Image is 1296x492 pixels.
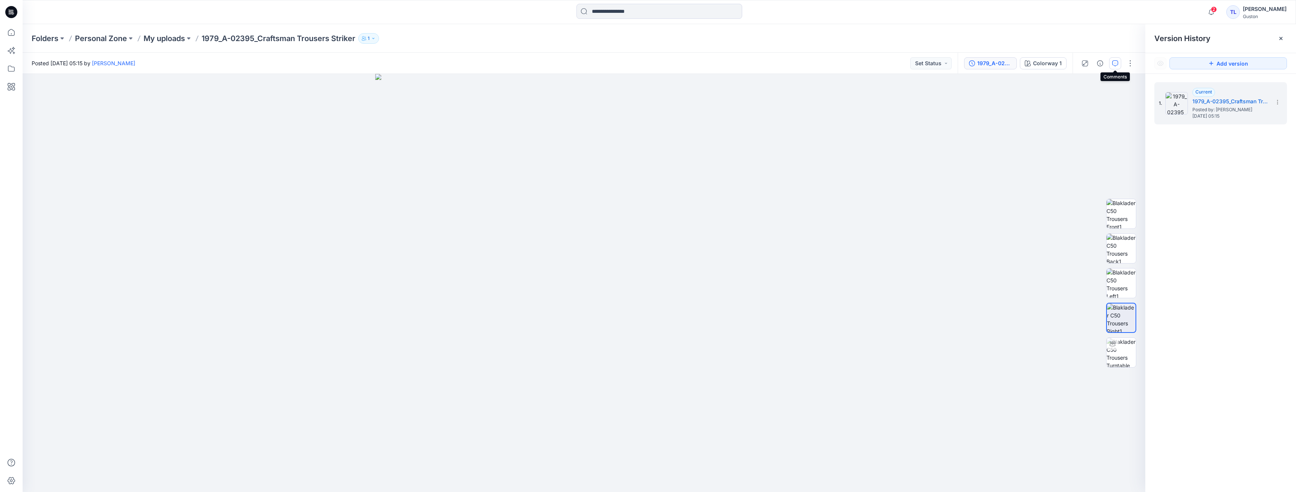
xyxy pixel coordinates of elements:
[1094,57,1106,69] button: Details
[1106,338,1136,367] img: Blaklader C50 Trousers Turntable
[1107,303,1136,332] img: Blaklader C50 Trousers Right1
[358,33,379,44] button: 1
[1192,113,1268,119] span: [DATE] 05:15
[1243,14,1287,19] div: Guston
[368,34,370,43] p: 1
[964,57,1017,69] button: 1979_A-02395_Craftsman Trousers Striker
[1192,97,1268,106] h5: 1979_A-02395_Craftsman Trousers Striker
[1106,268,1136,298] img: Blaklader C50 Trousers Left1
[1278,35,1284,41] button: Close
[1169,57,1287,69] button: Add version
[1226,5,1240,19] div: TL
[1211,6,1217,12] span: 2
[144,33,185,44] a: My uploads
[1243,5,1287,14] div: [PERSON_NAME]
[202,33,355,44] p: 1979_A-02395_Craftsman Trousers Striker
[75,33,127,44] a: Personal Zone
[32,59,135,67] span: Posted [DATE] 05:15 by
[92,60,135,66] a: [PERSON_NAME]
[375,74,793,492] img: eyJhbGciOiJIUzI1NiIsImtpZCI6IjAiLCJzbHQiOiJzZXMiLCJ0eXAiOiJKV1QifQ.eyJkYXRhIjp7InR5cGUiOiJzdG9yYW...
[1154,34,1210,43] span: Version History
[1106,234,1136,263] img: Blaklader C50 Trousers Back1
[1154,57,1166,69] button: Show Hidden Versions
[1159,100,1162,107] span: 1.
[1192,106,1268,113] span: Posted by: Tharindu Lakmal Perera
[32,33,58,44] a: Folders
[1106,199,1136,228] img: Blaklader C50 Trousers Front1
[977,59,1012,67] div: 1979_A-02395_Craftsman Trousers Striker
[1033,59,1062,67] div: Colorway 1
[1165,92,1188,115] img: 1979_A-02395_Craftsman Trousers Striker
[1020,57,1067,69] button: Colorway 1
[1195,89,1212,95] span: Current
